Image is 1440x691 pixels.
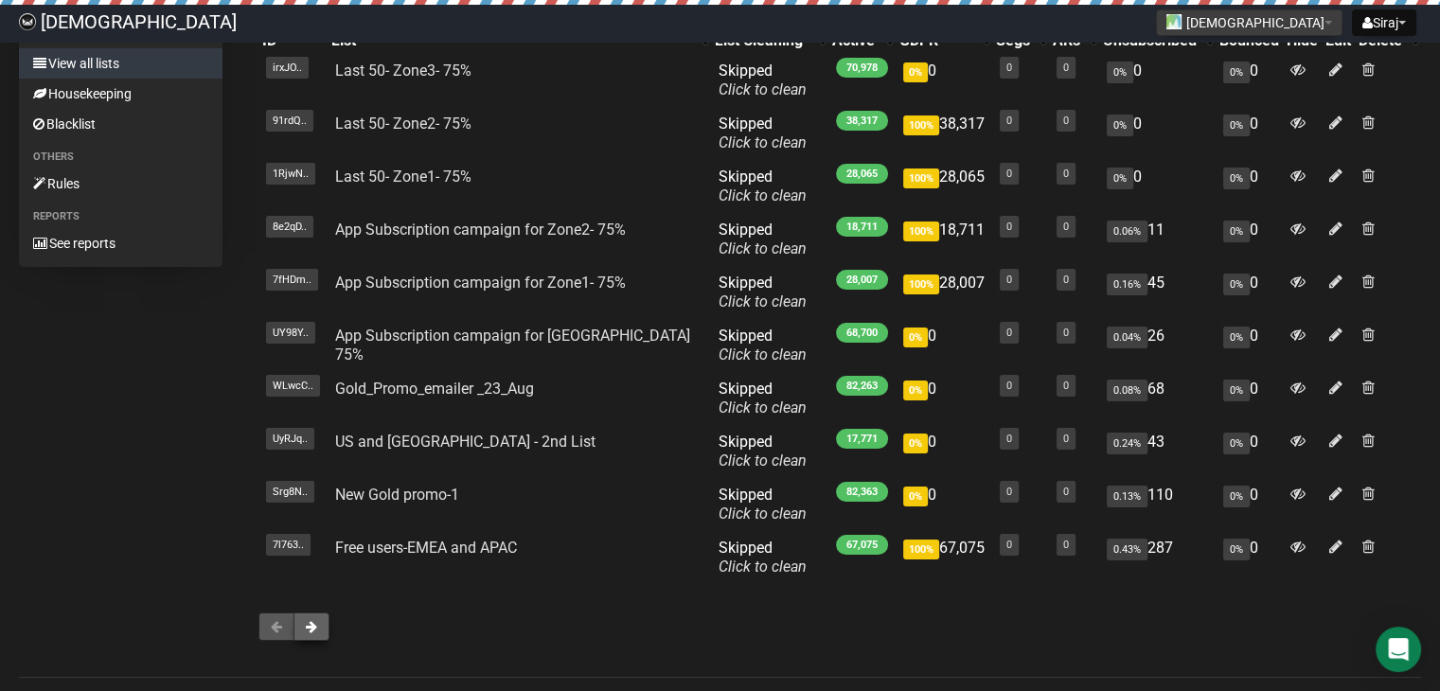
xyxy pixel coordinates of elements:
td: 0 [1216,531,1283,584]
li: Others [19,146,222,168]
td: 0 [1216,478,1283,531]
span: 0% [1223,486,1250,507]
span: 0% [1223,115,1250,136]
span: Skipped [719,221,807,257]
td: 45 [1099,266,1216,319]
span: 28,065 [836,164,888,184]
td: 28,065 [896,160,992,213]
a: 0 [1006,539,1012,551]
a: Click to clean [719,505,807,523]
a: 0 [1006,168,1012,180]
span: 1RjwN.. [266,163,315,185]
span: 0% [903,487,928,506]
td: 26 [1099,319,1216,372]
span: 0.43% [1107,539,1147,560]
span: 7fHDm.. [266,269,318,291]
span: 0% [1223,62,1250,83]
span: 0.08% [1107,380,1147,401]
a: 0 [1006,115,1012,127]
a: Free users-EMEA and APAC [335,539,517,557]
a: 0 [1063,433,1069,445]
span: 17,771 [836,429,888,449]
span: 0% [903,381,928,400]
button: [DEMOGRAPHIC_DATA] [1156,9,1342,36]
td: 0 [1216,54,1283,107]
a: 0 [1006,433,1012,445]
div: Open Intercom Messenger [1376,627,1421,672]
span: WLwcC.. [266,375,320,397]
td: 0 [1099,107,1216,160]
span: 0.24% [1107,433,1147,454]
span: 7l763.. [266,534,311,556]
span: 67,075 [836,535,888,555]
span: 0% [1223,433,1250,454]
td: 0 [896,478,992,531]
a: Blacklist [19,109,222,139]
button: Siraj [1352,9,1416,36]
span: 0% [1223,327,1250,348]
a: See reports [19,228,222,258]
td: 0 [1216,425,1283,478]
a: Click to clean [719,452,807,470]
span: 100% [903,275,939,294]
span: Skipped [719,486,807,523]
span: 0% [1223,380,1250,401]
td: 0 [896,372,992,425]
td: 68 [1099,372,1216,425]
span: 0% [1223,539,1250,560]
span: 82,363 [836,482,888,502]
span: 0% [1223,168,1250,189]
span: UY98Y.. [266,322,315,344]
span: 8e2qD.. [266,216,313,238]
span: 70,978 [836,58,888,78]
span: 91rdQ.. [266,110,313,132]
span: Srg8N.. [266,481,314,503]
a: App Subscription campaign for Zone2- 75% [335,221,626,239]
span: 0% [1107,168,1133,189]
img: 61ace9317f7fa0068652623cbdd82cc4 [19,13,36,30]
a: Housekeeping [19,79,222,109]
a: 0 [1006,327,1012,339]
td: 0 [896,425,992,478]
span: 18,711 [836,217,888,237]
a: 0 [1063,221,1069,233]
a: Last 50- Zone1- 75% [335,168,471,186]
a: Click to clean [719,345,807,363]
a: App Subscription campaign for [GEOGRAPHIC_DATA] 75% [335,327,690,363]
span: 0% [1223,221,1250,242]
td: 0 [1216,266,1283,319]
a: Last 50- Zone3- 75% [335,62,471,80]
a: App Subscription campaign for Zone1- 75% [335,274,626,292]
td: 0 [1216,160,1283,213]
span: 100% [903,221,939,241]
a: 0 [1006,486,1012,498]
a: Gold_Promo_emailer _23_Aug [335,380,534,398]
a: Click to clean [719,399,807,416]
span: Skipped [719,62,807,98]
span: 0.16% [1107,274,1147,295]
td: 0 [896,319,992,372]
td: 38,317 [896,107,992,160]
td: 0 [1099,160,1216,213]
span: 0.13% [1107,486,1147,507]
a: Click to clean [719,239,807,257]
a: Click to clean [719,558,807,576]
a: Click to clean [719,186,807,204]
span: 0% [1223,274,1250,295]
span: Skipped [719,380,807,416]
td: 28,007 [896,266,992,319]
a: 0 [1063,168,1069,180]
a: US and [GEOGRAPHIC_DATA] - 2nd List [335,433,596,451]
a: 0 [1063,274,1069,286]
a: 0 [1006,221,1012,233]
td: 67,075 [896,531,992,584]
td: 287 [1099,531,1216,584]
a: 0 [1063,486,1069,498]
img: 1.jpg [1166,14,1182,29]
a: 0 [1063,380,1069,392]
span: Skipped [719,539,807,576]
span: 68,700 [836,323,888,343]
a: Last 50- Zone2- 75% [335,115,471,133]
a: New Gold promo-1 [335,486,459,504]
td: 0 [1216,319,1283,372]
